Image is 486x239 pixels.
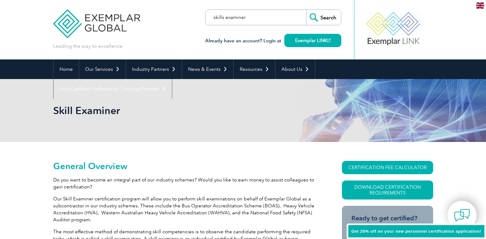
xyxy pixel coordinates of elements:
[53,104,296,117] h1: Skill Examiner
[53,161,319,171] h2: General Overview
[327,39,331,42] img: open_square.png
[182,59,233,79] a: News & Events
[351,229,481,234] span: Get 20% off on your new personnel certification application!
[54,79,172,99] a: Find Certified Professional / Training Provider
[53,176,319,190] p: Do you want to become an integral part of our industry schemes? Would you like to earn money to a...
[126,59,182,79] a: Industry Partners
[54,59,79,79] a: Home
[53,195,319,223] p: Our Skill Examiner certification program will allow you to perform skill examinations on behalf o...
[205,37,341,45] h3: Already have an account? Login at
[79,59,126,79] a: Our Services
[454,207,470,223] img: contact-chat.png
[275,59,315,79] a: About Us
[306,10,341,25] input: Search
[234,59,275,79] a: Resources
[284,34,341,47] a: Exemplar LINK
[53,43,123,50] p: Leading the way to excellence
[351,214,424,222] h3: Ready to get certified?
[342,161,433,174] a: CERTIFICATION FEE CALCULATOR
[476,3,484,9] img: en
[342,181,433,199] a: Download Certification Requirements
